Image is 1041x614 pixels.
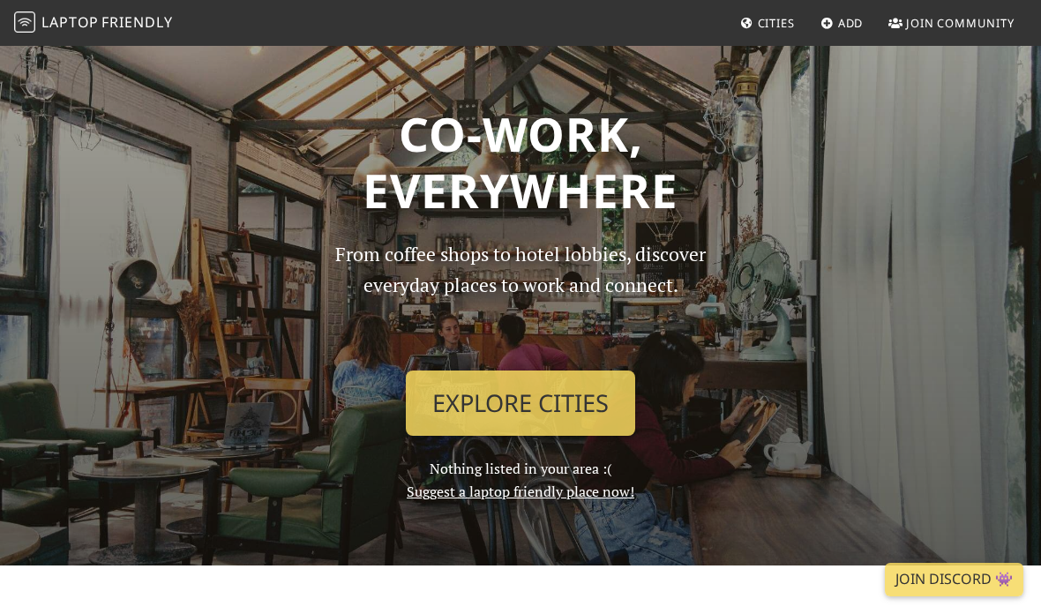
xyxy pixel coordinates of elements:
[407,482,634,501] a: Suggest a laptop friendly place now!
[14,11,35,33] img: LaptopFriendly
[101,12,172,32] span: Friendly
[41,12,99,32] span: Laptop
[906,15,1015,31] span: Join Community
[319,239,722,356] p: From coffee shops to hotel lobbies, discover everyday places to work and connect.
[885,563,1023,596] a: Join Discord 👾
[813,7,871,39] a: Add
[881,7,1022,39] a: Join Community
[14,8,173,39] a: LaptopFriendly LaptopFriendly
[838,15,864,31] span: Add
[406,371,635,436] a: Explore Cities
[758,15,795,31] span: Cities
[309,239,732,503] div: Nothing listed in your area :(
[108,106,933,218] h1: Co-work, Everywhere
[733,7,802,39] a: Cities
